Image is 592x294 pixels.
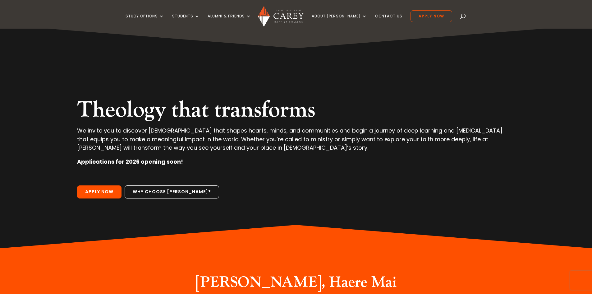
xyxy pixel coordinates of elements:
a: Study Options [126,14,164,29]
a: CareyOnline [174,36,267,46]
a: Timetables [174,105,267,114]
a: Community Life [174,75,267,85]
a: [PERSON_NAME][GEOGRAPHIC_DATA] [174,46,267,56]
a: New Students [174,65,267,75]
strong: Applications for 2026 opening soon! [77,158,183,166]
a: Student Portal [174,55,267,65]
a: Students [172,14,200,29]
p: We invite you to discover [DEMOGRAPHIC_DATA] that shapes hearts, minds, and communities and begin... [77,126,515,157]
a: Why choose [PERSON_NAME]? [125,185,219,198]
h2: Theology that transforms [77,96,515,126]
a: Academic Regulations [174,95,267,105]
a: Contact Us [375,14,402,29]
a: Apply Now [411,10,452,22]
img: Carey Baptist College [258,6,304,27]
a: Apply Now [77,185,122,198]
a: Student Support and Wellbeing [174,85,267,95]
a: Alumni & Friends [208,14,251,29]
a: About [PERSON_NAME] [312,14,367,29]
